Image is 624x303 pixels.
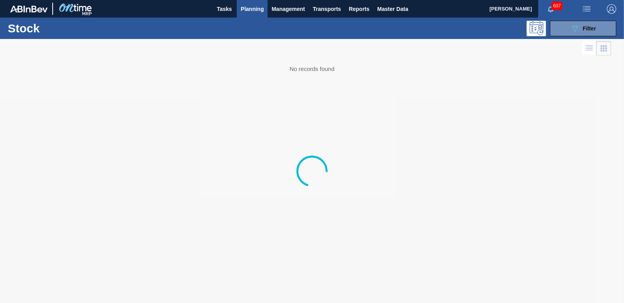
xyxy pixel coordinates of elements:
[538,4,563,14] button: Notifications
[583,25,596,32] span: Filter
[349,4,369,14] span: Reports
[10,5,48,12] img: TNhmsLtSVTkK8tSr43FrP2fwEKptu5GPRR3wAAAABJRU5ErkJggg==
[607,4,616,14] img: Logout
[216,4,233,14] span: Tasks
[241,4,264,14] span: Planning
[526,21,546,36] div: Programming: no user selected
[8,24,121,33] h1: Stock
[582,4,591,14] img: userActions
[550,21,616,36] button: Filter
[271,4,305,14] span: Management
[551,2,562,10] span: 607
[313,4,341,14] span: Transports
[377,4,408,14] span: Master Data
